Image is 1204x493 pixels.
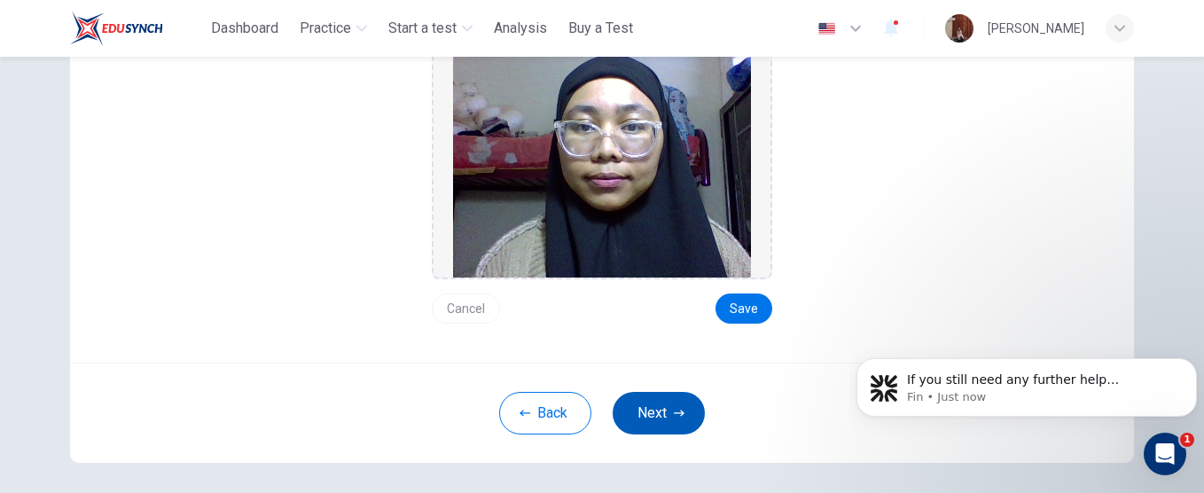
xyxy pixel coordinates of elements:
[293,12,374,44] button: Practice
[204,12,285,44] button: Dashboard
[453,47,751,278] img: preview screemshot
[70,11,204,46] a: ELTC logo
[945,14,973,43] img: Profile picture
[494,18,547,39] span: Analysis
[988,18,1084,39] div: [PERSON_NAME]
[1180,433,1194,447] span: 1
[1144,433,1186,475] iframe: Intercom live chat
[561,12,640,44] button: Buy a Test
[715,293,772,324] button: Save
[70,11,163,46] img: ELTC logo
[568,18,633,39] span: Buy a Test
[849,321,1204,445] iframe: Intercom notifications message
[613,392,705,434] button: Next
[211,18,278,39] span: Dashboard
[816,22,838,35] img: en
[499,392,591,434] button: Back
[432,293,500,324] button: Cancel
[388,18,457,39] span: Start a test
[300,18,351,39] span: Practice
[381,12,480,44] button: Start a test
[487,12,554,44] button: Analysis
